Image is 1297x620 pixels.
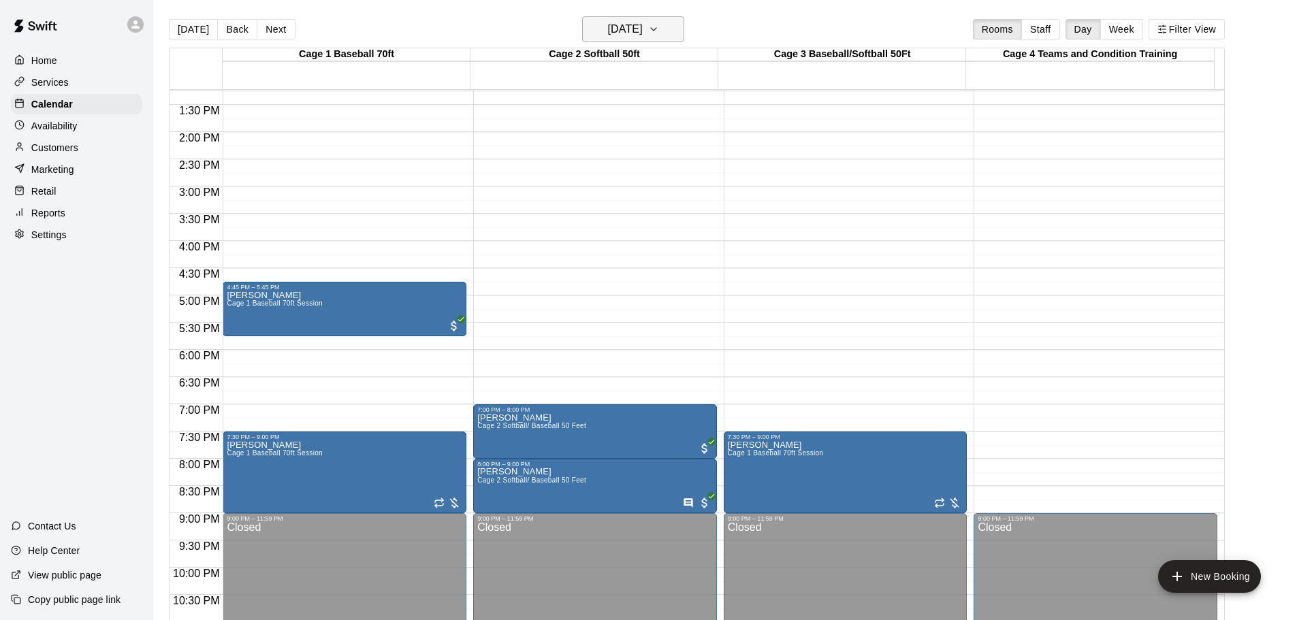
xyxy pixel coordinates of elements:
div: 7:00 PM – 8:00 PM: Elliot Mosqueda [473,404,717,459]
div: 9:00 PM – 11:59 PM [978,515,1213,522]
a: Customers [11,137,142,158]
button: Week [1100,19,1143,39]
a: Reports [11,203,142,223]
span: 10:30 PM [170,595,223,606]
div: Cage 4 Teams and Condition Training [966,48,1214,61]
a: Marketing [11,159,142,180]
span: All customers have paid [447,319,461,333]
p: Copy public page link [28,593,121,606]
div: 9:00 PM – 11:59 PM [728,515,963,522]
div: 4:45 PM – 5:45 PM [227,284,462,291]
div: Cage 2 Softball 50ft [470,48,718,61]
div: 8:00 PM – 9:00 PM: Cage 2 Softball/ Baseball 50 Feet [473,459,717,513]
div: 7:30 PM – 9:00 PM [227,434,462,440]
button: Staff [1021,19,1060,39]
span: 4:00 PM [176,241,223,252]
button: [DATE] [169,19,218,39]
div: 8:00 PM – 9:00 PM [477,461,713,468]
p: Contact Us [28,519,76,533]
span: Recurring event [934,497,945,508]
a: Services [11,72,142,93]
span: 5:30 PM [176,323,223,334]
button: Back [217,19,257,39]
span: Cage 2 Softball/ Baseball 50 Feet [477,422,586,429]
span: 2:30 PM [176,159,223,171]
p: Retail [31,184,57,198]
span: Recurring event [434,497,445,508]
span: 5:00 PM [176,295,223,307]
p: View public page [28,568,101,582]
p: Availability [31,119,78,133]
div: 7:30 PM – 9:00 PM: Cage 1 Baseball 70ft Session [724,431,967,513]
div: Cage 3 Baseball/Softball 50Ft [718,48,966,61]
span: 3:30 PM [176,214,223,225]
span: 1:30 PM [176,105,223,116]
div: 9:00 PM – 11:59 PM [477,515,713,522]
button: Filter View [1149,19,1225,39]
span: Cage 1 Baseball 70ft Session [227,299,323,307]
h6: [DATE] [608,20,643,39]
span: 9:00 PM [176,513,223,525]
span: Cage 1 Baseball 70ft Session [728,449,824,457]
p: Services [31,76,69,89]
button: add [1158,560,1261,593]
a: Retail [11,181,142,201]
div: 9:00 PM – 11:59 PM [227,515,462,522]
p: Help Center [28,544,80,557]
p: Home [31,54,57,67]
p: Calendar [31,97,73,111]
div: 7:30 PM – 9:00 PM [728,434,963,440]
span: All customers have paid [698,442,711,455]
button: Day [1066,19,1101,39]
span: Cage 1 Baseball 70ft Session [227,449,323,457]
span: 7:30 PM [176,431,223,443]
span: All customers have paid [698,496,711,510]
p: Settings [31,228,67,242]
span: 7:00 PM [176,404,223,416]
span: 10:00 PM [170,568,223,579]
a: Home [11,50,142,71]
p: Reports [31,206,65,220]
span: 8:00 PM [176,459,223,470]
span: 9:30 PM [176,540,223,552]
span: 2:00 PM [176,132,223,144]
p: Marketing [31,163,74,176]
a: Settings [11,225,142,245]
span: 6:00 PM [176,350,223,361]
span: 6:30 PM [176,377,223,389]
button: Rooms [973,19,1022,39]
div: 7:00 PM – 8:00 PM [477,406,713,413]
span: Cage 2 Softball/ Baseball 50 Feet [477,476,586,484]
span: 8:30 PM [176,486,223,497]
p: Customers [31,141,78,154]
div: 7:30 PM – 9:00 PM: Cage 1 Baseball 70ft Session [223,431,466,513]
div: 4:45 PM – 5:45 PM: Cage 1 Baseball 70ft Session [223,282,466,336]
button: [DATE] [582,16,684,42]
a: Calendar [11,94,142,114]
button: Next [257,19,295,39]
svg: Has notes [683,497,694,508]
div: Cage 1 Baseball 70ft [223,48,470,61]
span: 3:00 PM [176,186,223,198]
span: 4:30 PM [176,268,223,280]
a: Availability [11,116,142,136]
